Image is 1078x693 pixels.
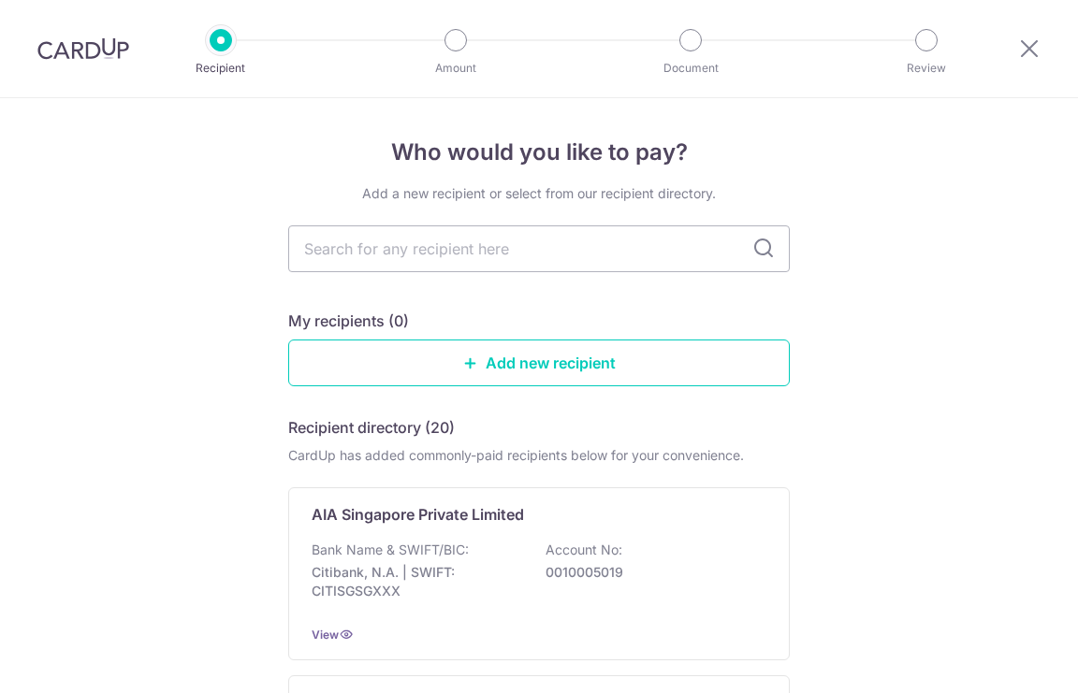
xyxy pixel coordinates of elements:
p: Recipient [152,59,290,78]
p: AIA Singapore Private Limited [312,503,524,526]
h5: My recipients (0) [288,310,409,332]
iframe: Opens a widget where you can find more information [957,637,1059,684]
img: CardUp [37,37,129,60]
input: Search for any recipient here [288,225,790,272]
p: 0010005019 [546,563,755,582]
p: Account No: [546,541,622,559]
a: View [312,628,339,642]
p: Citibank, N.A. | SWIFT: CITISGSGXXX [312,563,521,600]
div: CardUp has added commonly-paid recipients below for your convenience. [288,446,790,465]
p: Amount [386,59,525,78]
h4: Who would you like to pay? [288,136,790,169]
h5: Recipient directory (20) [288,416,455,439]
div: Add a new recipient or select from our recipient directory. [288,184,790,203]
a: Add new recipient [288,339,790,386]
p: Review [857,59,996,78]
p: Document [621,59,760,78]
p: Bank Name & SWIFT/BIC: [312,541,469,559]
